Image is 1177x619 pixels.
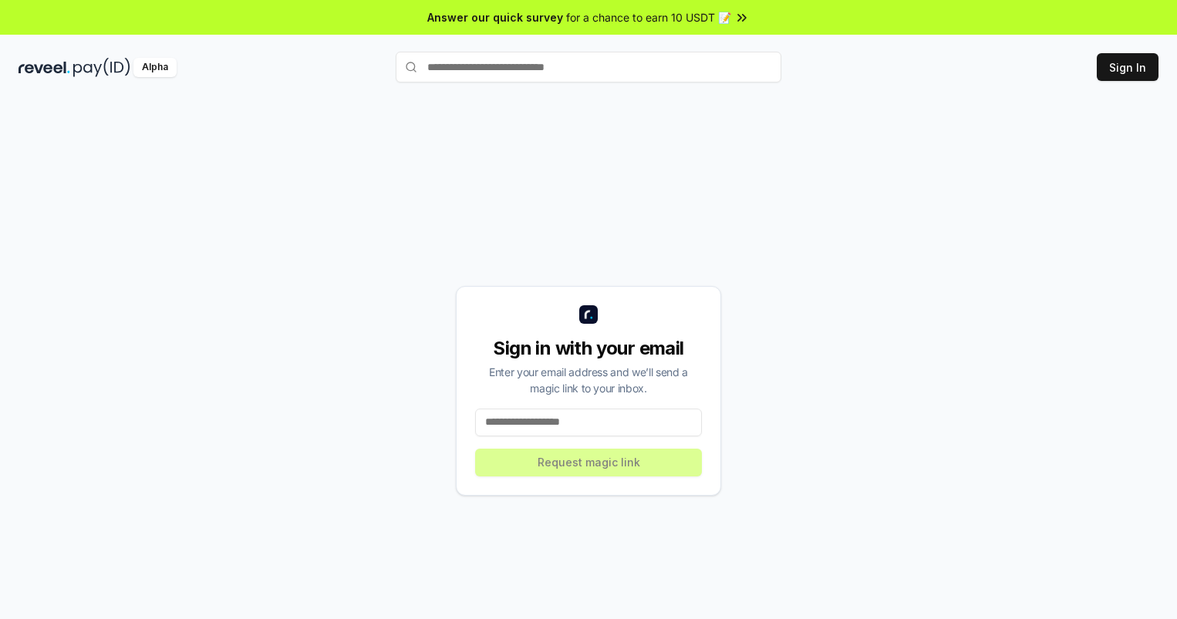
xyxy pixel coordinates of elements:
div: Sign in with your email [475,336,702,361]
div: Alpha [133,58,177,77]
span: Answer our quick survey [427,9,563,25]
img: logo_small [579,305,598,324]
div: Enter your email address and we’ll send a magic link to your inbox. [475,364,702,396]
button: Sign In [1097,53,1158,81]
img: reveel_dark [19,58,70,77]
img: pay_id [73,58,130,77]
span: for a chance to earn 10 USDT 📝 [566,9,731,25]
